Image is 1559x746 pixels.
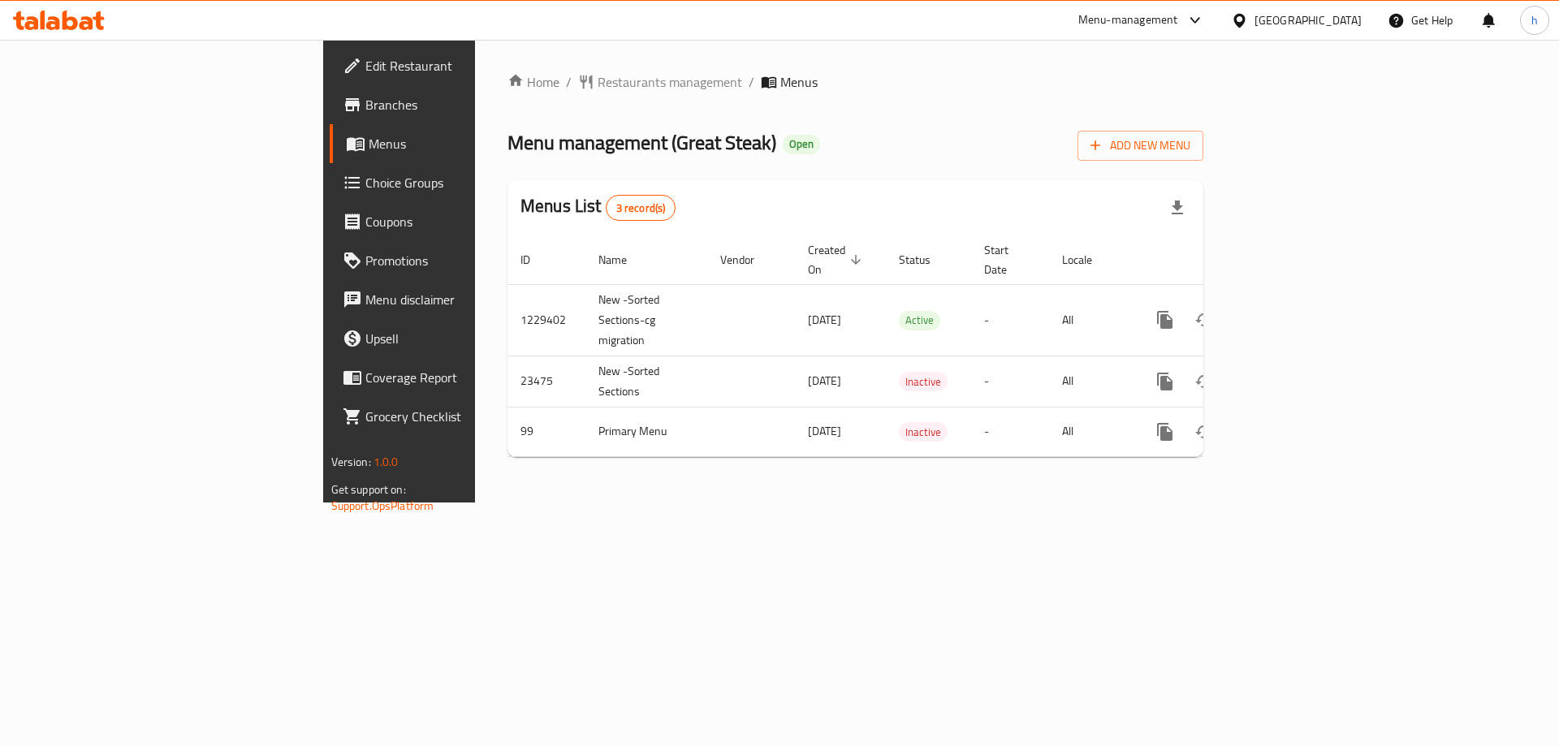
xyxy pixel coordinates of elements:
[1049,356,1133,407] td: All
[365,173,571,192] span: Choice Groups
[899,372,948,391] div: Inactive
[1146,300,1185,339] button: more
[1090,136,1190,156] span: Add New Menu
[330,241,584,280] a: Promotions
[331,495,434,516] a: Support.OpsPlatform
[365,212,571,231] span: Coupons
[1133,235,1315,285] th: Actions
[1185,362,1224,401] button: Change Status
[598,250,648,270] span: Name
[808,370,841,391] span: [DATE]
[971,356,1049,407] td: -
[808,240,866,279] span: Created On
[507,124,776,161] span: Menu management ( Great Steak )
[365,368,571,387] span: Coverage Report
[374,451,399,472] span: 1.0.0
[984,240,1030,279] span: Start Date
[1146,362,1185,401] button: more
[585,407,707,456] td: Primary Menu
[749,72,754,92] li: /
[780,72,818,92] span: Menus
[331,479,406,500] span: Get support on:
[899,250,952,270] span: Status
[606,195,676,221] div: Total records count
[808,309,841,330] span: [DATE]
[330,397,584,436] a: Grocery Checklist
[1531,11,1538,29] span: h
[808,420,841,442] span: [DATE]
[369,134,571,153] span: Menus
[1077,131,1203,161] button: Add New Menu
[365,407,571,426] span: Grocery Checklist
[520,250,551,270] span: ID
[783,137,820,151] span: Open
[520,194,676,221] h2: Menus List
[899,373,948,391] span: Inactive
[330,124,584,163] a: Menus
[365,251,571,270] span: Promotions
[507,235,1315,457] table: enhanced table
[578,72,742,92] a: Restaurants management
[1049,407,1133,456] td: All
[365,329,571,348] span: Upsell
[1062,250,1113,270] span: Locale
[971,407,1049,456] td: -
[365,95,571,114] span: Branches
[365,56,571,75] span: Edit Restaurant
[585,284,707,356] td: New -Sorted Sections-cg migration
[507,72,1203,92] nav: breadcrumb
[330,319,584,358] a: Upsell
[899,423,948,442] span: Inactive
[1078,11,1178,30] div: Menu-management
[899,422,948,442] div: Inactive
[1146,412,1185,451] button: more
[720,250,775,270] span: Vendor
[330,280,584,319] a: Menu disclaimer
[1158,188,1197,227] div: Export file
[585,356,707,407] td: New -Sorted Sections
[899,311,940,330] span: Active
[330,202,584,241] a: Coupons
[1255,11,1362,29] div: [GEOGRAPHIC_DATA]
[330,163,584,202] a: Choice Groups
[330,358,584,397] a: Coverage Report
[331,451,371,472] span: Version:
[1049,284,1133,356] td: All
[607,201,676,216] span: 3 record(s)
[1185,412,1224,451] button: Change Status
[365,290,571,309] span: Menu disclaimer
[783,135,820,154] div: Open
[330,46,584,85] a: Edit Restaurant
[330,85,584,124] a: Branches
[598,72,742,92] span: Restaurants management
[971,284,1049,356] td: -
[1185,300,1224,339] button: Change Status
